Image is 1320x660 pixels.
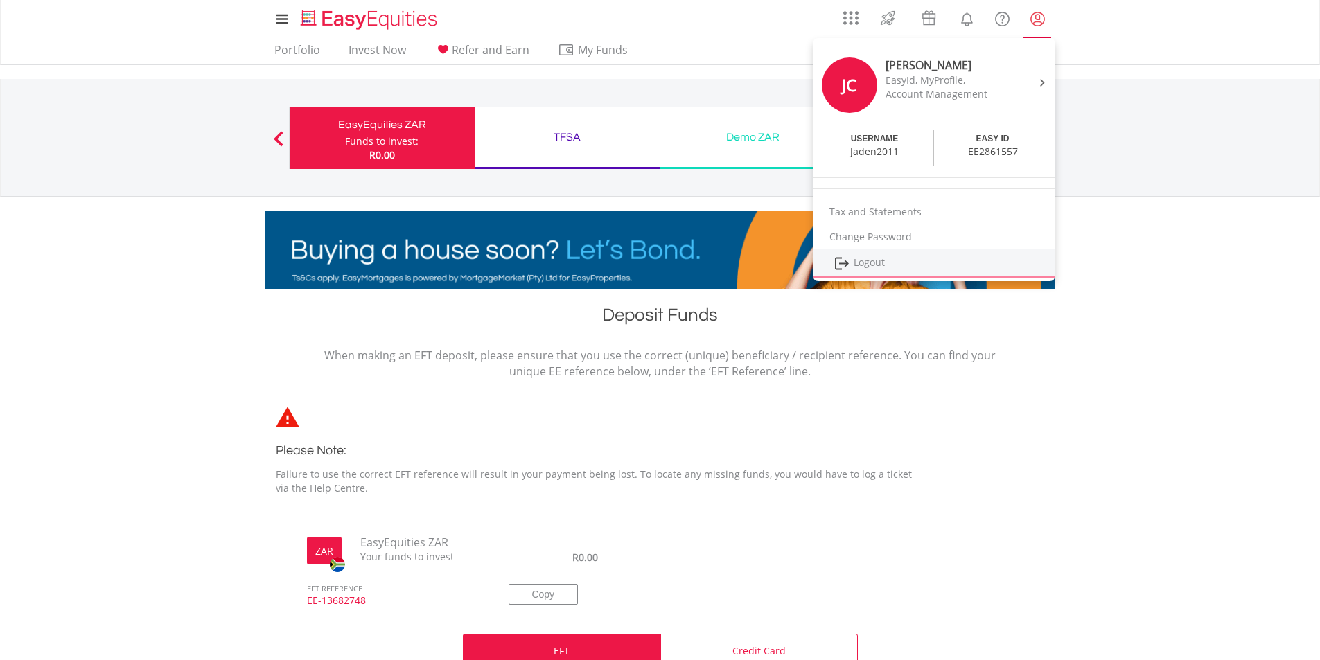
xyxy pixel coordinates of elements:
[834,3,868,26] a: AppsGrid
[813,199,1055,224] a: Tax and Statements
[298,115,466,134] div: EasyEquities ZAR
[369,148,395,161] span: R0.00
[483,127,651,147] div: TFSA
[917,7,940,29] img: vouchers-v2.svg
[822,57,877,113] div: JC
[851,133,899,145] div: USERNAME
[669,127,837,147] div: Demo ZAR
[350,535,489,551] span: EasyEquities ZAR
[276,467,927,495] p: Failure to use the correct EFT reference will result in your payment being lost. To locate any mi...
[297,594,488,620] span: EE-13682748
[315,544,333,558] label: ZAR
[324,348,996,380] p: When making an EFT deposit, please ensure that you use the correct (unique) beneficiary / recipie...
[509,584,578,605] button: Copy
[1020,3,1055,34] a: My Profile
[886,73,1002,87] div: EasyId, MyProfile,
[350,550,489,564] span: Your funds to invest
[813,42,1055,170] a: JC [PERSON_NAME] EasyId, MyProfile, Account Management USERNAME Jaden2011 EASY ID EE2861557
[908,3,949,29] a: Vouchers
[276,407,299,427] img: statements-icon-error-satrix.svg
[558,41,649,59] span: My Funds
[343,43,412,64] a: Invest Now
[554,644,570,658] p: EFT
[813,224,1055,249] a: Change Password
[452,42,529,57] span: Refer and Earn
[297,564,488,594] span: EFT REFERENCE
[886,57,1002,73] div: [PERSON_NAME]
[429,43,535,64] a: Refer and Earn
[850,145,899,159] div: Jaden2011
[572,551,598,564] span: R0.00
[813,249,1055,278] a: Logout
[985,3,1020,31] a: FAQ's and Support
[265,211,1055,289] img: EasyMortage Promotion Banner
[269,43,326,64] a: Portfolio
[843,10,859,26] img: grid-menu-icon.svg
[886,87,1002,101] div: Account Management
[298,8,443,31] img: EasyEquities_Logo.png
[345,134,419,148] div: Funds to invest:
[276,441,927,461] h3: Please Note:
[877,7,899,29] img: thrive-v2.svg
[949,3,985,31] a: Notifications
[968,145,1018,159] div: EE2861557
[265,303,1055,334] h1: Deposit Funds
[295,3,443,31] a: Home page
[732,644,786,658] p: Credit Card
[976,133,1010,145] div: EASY ID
